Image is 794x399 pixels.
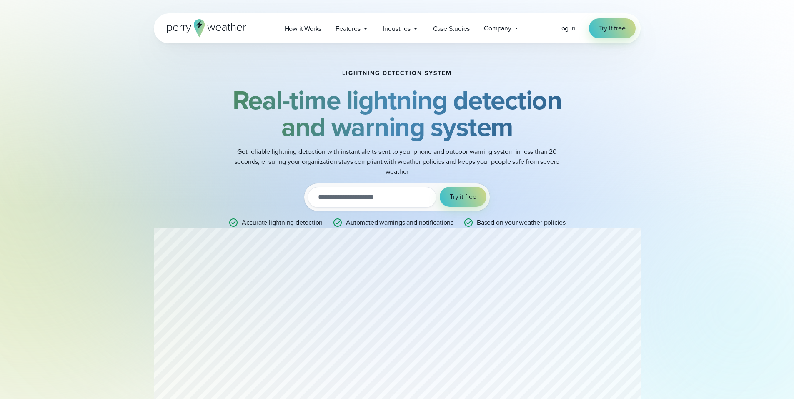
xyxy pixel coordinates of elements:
p: Get reliable lightning detection with instant alerts sent to your phone and outdoor warning syste... [230,147,564,177]
h1: Lightning detection system [342,70,452,77]
a: How it Works [278,20,329,37]
span: How it Works [285,24,322,34]
span: Try it free [450,192,476,202]
p: Based on your weather policies [477,218,566,228]
button: Try it free [440,187,486,207]
a: Log in [558,23,576,33]
span: Company [484,23,511,33]
span: Try it free [599,23,626,33]
a: Try it free [589,18,636,38]
p: Accurate lightning detection [242,218,323,228]
span: Case Studies [433,24,470,34]
p: Automated warnings and notifications [346,218,453,228]
a: Case Studies [426,20,477,37]
strong: Real-time lightning detection and warning system [233,80,562,146]
span: Industries [383,24,411,34]
span: Features [336,24,360,34]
